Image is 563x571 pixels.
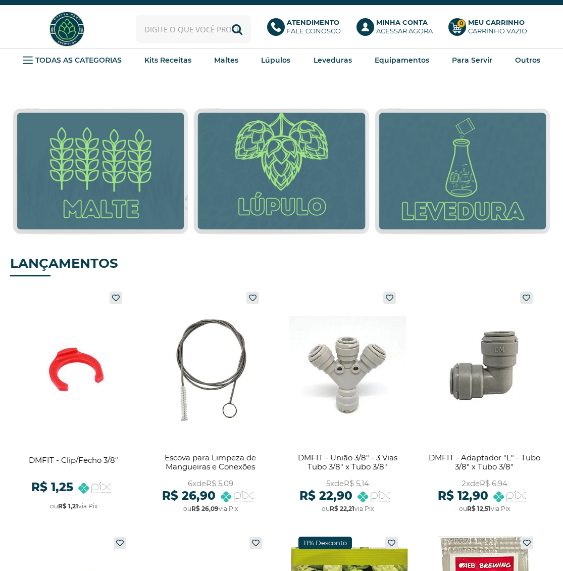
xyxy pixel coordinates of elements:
img: Lúpulo [193,108,369,235]
strong: 0 [457,19,466,28]
strong: TODAS AS CATEGORIAS [35,56,122,65]
img: Hopfen Haus BrewShop [48,10,86,48]
a: Leveduras [314,53,352,68]
strong: Para Servir [452,56,492,65]
a: AtendimentoFale conosco [267,18,346,40]
a: Maltes [214,53,238,68]
a: DMFIT - Clip/Fecho 3/8" [15,287,132,521]
p: Fale conosco [287,18,341,35]
strong: Equipamentos [375,56,429,65]
img: Leveduras [375,108,550,235]
a: Escova para Limpeza de Mangueiras e Conexões [152,287,269,521]
p: Acessar agora [376,18,433,35]
img: Malte [13,108,188,235]
a: Lúpulos [261,53,290,68]
strong: Outros [515,56,540,65]
strong: Maltes [214,56,238,65]
a: Minha ContaAcessar agora [356,18,438,40]
input: Digite o que você procura [136,15,251,43]
a: DMFIT - União 3/8" - 3 Vias Tubo 3/8" x Tubo 3/8" [289,287,406,521]
div: Carrinho Vazio [468,27,527,35]
b: Meu Carrinho [468,18,525,26]
b: Minha Conta [376,18,428,26]
a: Outros [515,53,540,68]
strong: Lúpulos [261,56,290,65]
a: Equipamentos [375,53,429,68]
button: Buscar [223,15,251,43]
a: Para Servir [452,53,492,68]
b: Atendimento [287,18,339,26]
strong: LANÇAMENTOS [10,255,118,271]
strong: Kits Receitas [144,56,191,65]
a: TODAS AS CATEGORIAS [23,53,122,68]
a: DMFIT - Adaptador "L" - Tubo 3/8" x Tubo 3/8" [426,287,543,521]
a: Kits Receitas [144,53,191,68]
strong: Leveduras [314,56,352,65]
